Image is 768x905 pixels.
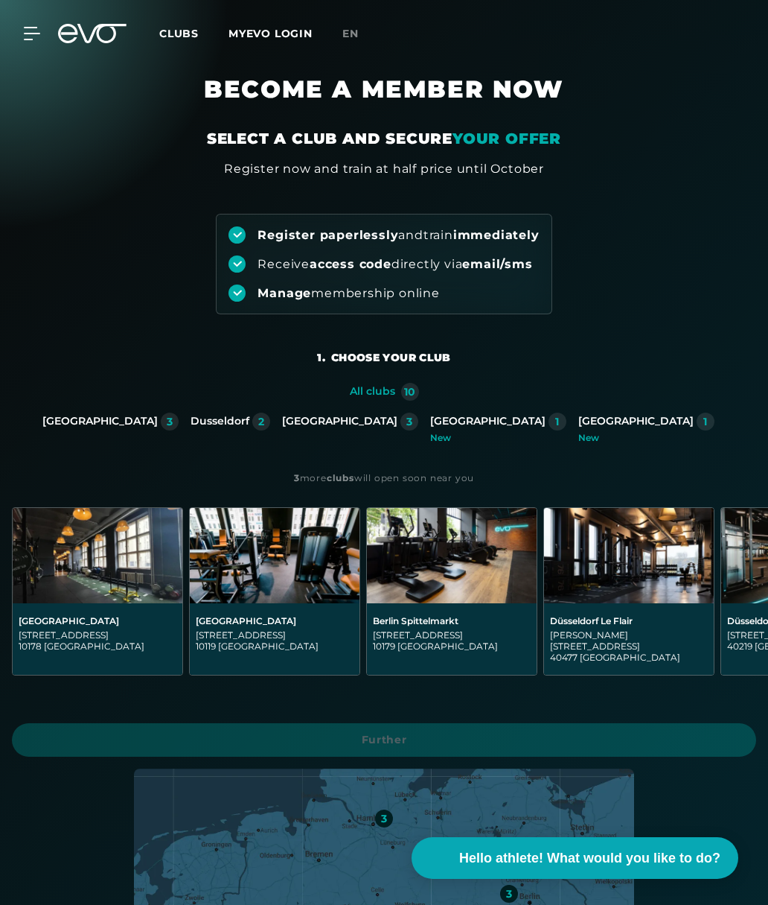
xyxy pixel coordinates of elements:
font: and [398,228,423,242]
font: train [423,228,453,242]
font: [GEOGRAPHIC_DATA] [397,641,498,652]
font: [STREET_ADDRESS] [196,629,286,641]
font: 3 [381,812,387,825]
font: Düsseldorf Le Flair [550,615,633,626]
font: Register now and train at half price until October [224,162,544,176]
font: Berlin Spittelmarkt [373,615,458,626]
font: Hello athlete! What would you like to do? [459,851,720,866]
font: Dusseldorf [191,414,249,428]
font: 10178 [19,641,42,652]
font: Clubs [159,27,199,40]
font: Further [362,733,407,746]
font: [STREET_ADDRESS] [19,629,109,641]
font: more [300,472,327,483]
font: [GEOGRAPHIC_DATA] [44,641,144,652]
font: [STREET_ADDRESS] [373,629,463,641]
font: access code [310,257,391,271]
font: en [342,27,359,40]
font: New [430,432,451,443]
font: 40477 [550,652,577,663]
font: Register paperlessly [257,228,398,242]
font: email/sms [462,257,532,271]
font: [GEOGRAPHIC_DATA] [580,652,680,663]
font: 3 [167,415,173,428]
a: MYEVO LOGIN [228,27,313,40]
a: Clubs [159,26,228,40]
font: [GEOGRAPHIC_DATA] [282,414,397,428]
font: 2 [258,415,264,428]
font: 10 [404,385,415,398]
font: 3 [294,472,300,483]
img: Berlin Alexanderplatz [13,508,182,603]
font: [GEOGRAPHIC_DATA] [42,414,158,428]
button: Hello athlete! What would you like to do? [412,837,738,879]
font: 40219 [727,641,752,652]
font: 1 [703,415,707,428]
font: [GEOGRAPHIC_DATA] [578,414,694,428]
font: membership online [311,286,440,300]
font: clubs [327,472,354,483]
font: directly via [391,257,463,271]
a: Further [12,723,756,757]
font: [GEOGRAPHIC_DATA] [196,615,296,626]
font: 10119 [196,641,216,652]
font: Choose your club [331,351,451,364]
img: Düsseldorf Le Flair [544,508,714,603]
font: 1 [555,415,559,428]
font: [PERSON_NAME][STREET_ADDRESS] [550,629,640,652]
font: 10179 [373,641,395,652]
font: [GEOGRAPHIC_DATA] [430,414,545,428]
font: 1. [317,351,325,364]
font: 3 [506,887,512,901]
img: Berlin Spittelmarkt [367,508,537,603]
font: All clubs [350,384,395,398]
font: [GEOGRAPHIC_DATA] [218,641,319,652]
font: New [578,432,599,443]
font: SELECT A CLUB AND SECURE [207,130,452,147]
font: Manage [257,286,311,300]
font: YOUR OFFER [452,130,561,147]
font: Receive [257,257,310,271]
font: immediately [453,228,540,242]
a: en [342,25,377,42]
font: 3 [406,415,412,428]
font: [GEOGRAPHIC_DATA] [19,615,119,626]
font: will open soon near you [354,472,474,483]
img: Berlin Rosenthaler Platz [190,508,359,603]
font: BECOME A MEMBER NOW [204,74,563,104]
